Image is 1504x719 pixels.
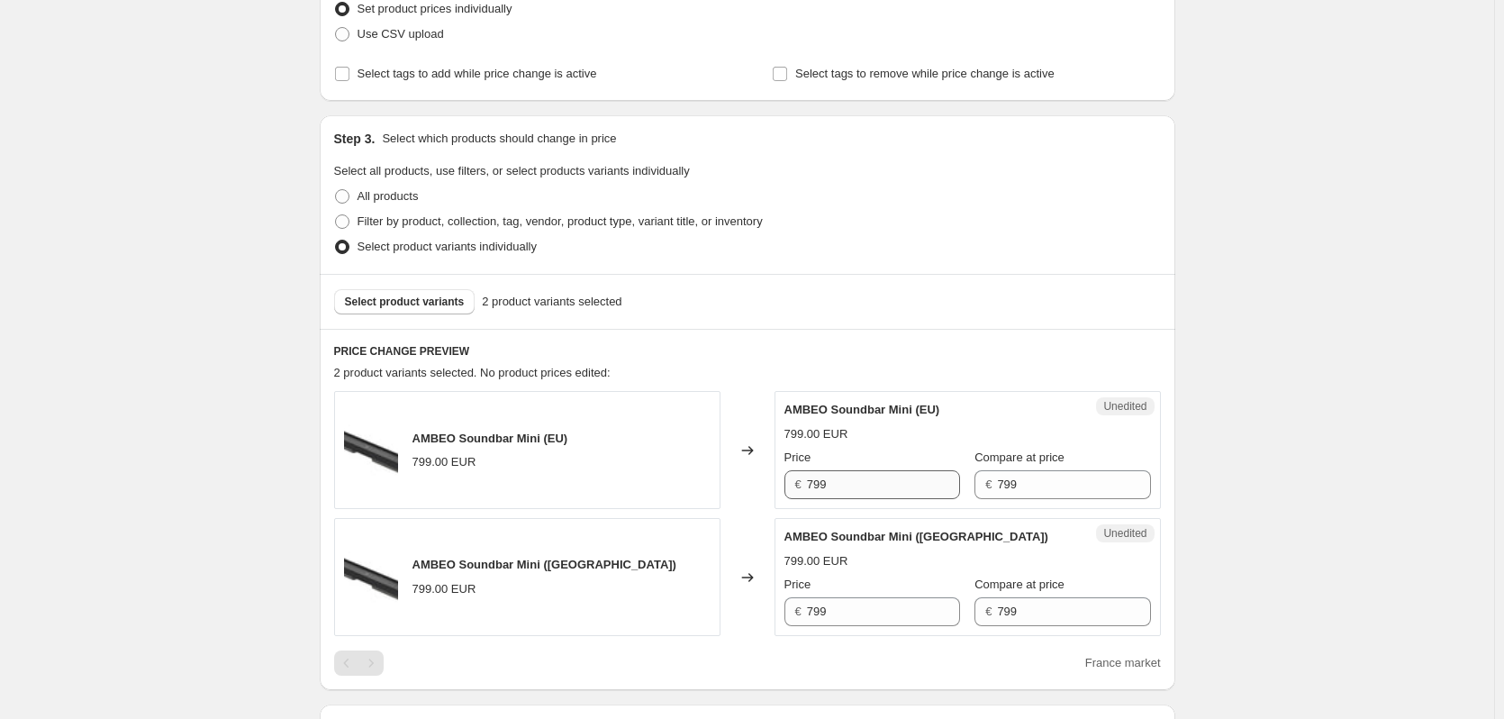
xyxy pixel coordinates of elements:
[784,578,811,591] span: Price
[784,425,848,443] div: 799.00 EUR
[784,552,848,570] div: 799.00 EUR
[358,240,537,253] span: Select product variants individually
[344,423,398,478] img: sbm5_80x.jpg
[358,214,763,228] span: Filter by product, collection, tag, vendor, product type, variant title, or inventory
[344,551,398,605] img: sbm5_80x.jpg
[358,67,597,80] span: Select tags to add while price change is active
[345,295,465,309] span: Select product variants
[795,67,1055,80] span: Select tags to remove while price change is active
[412,432,568,445] span: AMBEO Soundbar Mini (EU)
[412,453,476,471] div: 799.00 EUR
[1103,399,1146,414] span: Unedited
[985,478,992,491] span: €
[974,578,1065,591] span: Compare at price
[358,2,512,15] span: Set product prices individually
[482,293,621,311] span: 2 product variants selected
[795,478,802,491] span: €
[358,189,419,203] span: All products
[784,451,811,464] span: Price
[334,651,384,676] nav: Pagination
[974,451,1065,464] span: Compare at price
[382,130,616,148] p: Select which products should change in price
[412,558,676,571] span: AMBEO Soundbar Mini ([GEOGRAPHIC_DATA])
[1103,526,1146,541] span: Unedited
[412,580,476,598] div: 799.00 EUR
[784,530,1048,543] span: AMBEO Soundbar Mini ([GEOGRAPHIC_DATA])
[985,605,992,618] span: €
[334,164,690,177] span: Select all products, use filters, or select products variants individually
[358,27,444,41] span: Use CSV upload
[784,403,940,416] span: AMBEO Soundbar Mini (EU)
[1085,656,1161,669] span: France market
[334,289,476,314] button: Select product variants
[334,366,611,379] span: 2 product variants selected. No product prices edited:
[334,130,376,148] h2: Step 3.
[795,605,802,618] span: €
[334,344,1161,359] h6: PRICE CHANGE PREVIEW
